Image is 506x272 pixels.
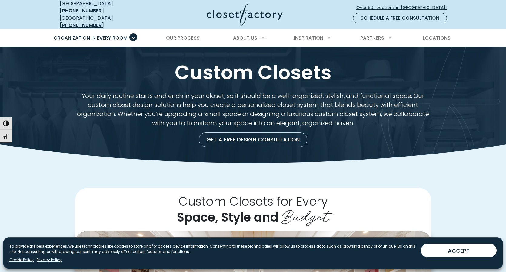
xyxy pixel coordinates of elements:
[9,257,34,263] a: Cookie Policy
[207,4,283,26] img: Closet Factory Logo
[60,7,104,14] a: [PHONE_NUMBER]
[353,13,447,23] a: Schedule a Free Consultation
[421,244,497,257] button: ACCEPT
[37,257,62,263] a: Privacy Policy
[360,34,384,41] span: Partners
[199,132,307,147] a: Get a Free Design Consultation
[9,244,416,254] p: To provide the best experiences, we use technologies like cookies to store and/or access device i...
[177,209,278,226] span: Space, Style and
[166,34,200,41] span: Our Process
[60,15,148,29] div: [GEOGRAPHIC_DATA]
[60,22,104,29] a: [PHONE_NUMBER]
[58,61,448,84] h1: Custom Closets
[423,34,451,41] span: Locations
[356,5,451,11] span: Over 60 Locations in [GEOGRAPHIC_DATA]!
[233,34,257,41] span: About Us
[294,34,323,41] span: Inspiration
[49,30,457,47] nav: Primary Menu
[54,34,128,41] span: Organization in Every Room
[178,193,328,210] span: Custom Closets for Every
[281,202,329,227] span: Budget
[75,91,431,128] p: Your daily routine starts and ends in your closet, so it should be a well-organized, stylish, and...
[356,2,452,13] a: Over 60 Locations in [GEOGRAPHIC_DATA]!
